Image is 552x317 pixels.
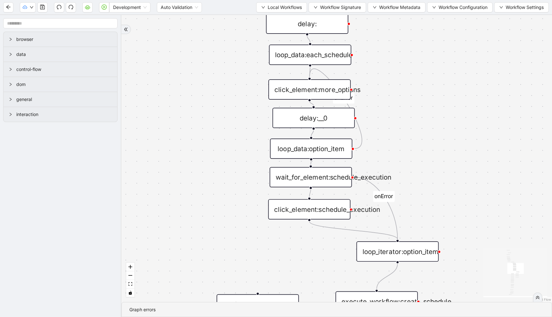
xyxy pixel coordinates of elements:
span: Development [113,3,147,12]
button: redo [66,2,76,12]
div: delay: [266,13,349,34]
div: wait_for_element:schedule_execution [270,167,352,188]
button: zoom in [126,263,134,271]
span: save [40,4,45,10]
g: Edge from delay: to loop_data:each_schedule [307,36,310,43]
div: Graph errors [129,306,544,313]
a: React Flow attribution [534,298,551,301]
span: Local Workflows [268,4,302,11]
span: down [499,5,503,9]
div: click_element:more_options [268,79,351,100]
span: arrow-left [6,4,11,10]
div: execute_workflow:create_schedule [335,291,418,312]
span: down [261,5,265,9]
button: undo [54,2,64,12]
button: arrow-left [3,2,13,12]
span: double-right [124,27,128,32]
button: play-circle [99,2,109,12]
span: dom [16,81,112,88]
div: control-flow [4,62,117,77]
span: right [9,52,12,56]
span: right [9,112,12,116]
g: Edge from click_element:schedule_execution to loop_iterator:option_item [309,221,397,239]
span: right [9,67,12,71]
div: loop_data:option_item [270,138,352,159]
span: cloud-upload [23,5,27,10]
span: Workflow Settings [506,4,544,11]
button: save [37,2,48,12]
button: downLocal Workflows [256,2,307,12]
button: downWorkflow Metadata [368,2,425,12]
button: downWorkflow Signature [309,2,366,12]
div: delay:__0 [272,108,355,128]
button: downWorkflow Settings [494,2,549,12]
button: cloud-server [82,2,93,12]
span: undo [57,4,62,10]
div: click_element:day [217,294,299,315]
div: data [4,47,117,62]
span: cloud-server [85,4,90,10]
div: interaction [4,107,117,122]
span: data [16,51,112,58]
div: browser [4,32,117,47]
span: right [9,97,12,101]
g: Edge from wait_for_element:schedule_execution to click_element:schedule_execution [309,189,310,197]
div: loop_iterator:option_item [356,241,439,262]
button: cloud-uploaddown [20,2,36,12]
span: down [432,5,436,9]
g: Edge from loop_iterator:option_item to execute_workflow:create_schedule [377,264,397,289]
g: Edge from delay:__0 to loop_data:option_item [311,130,314,136]
button: zoom out [126,271,134,280]
span: Workflow Metadata [379,4,420,11]
span: right [9,37,12,41]
div: general [4,92,117,107]
div: dom [4,77,117,92]
g: Edge from click_element:more_options to delay:__0 [310,102,314,106]
div: click_element:schedule_execution [268,199,351,220]
span: Auto Validation [161,3,198,12]
span: down [373,5,377,9]
span: play-circle [102,4,107,10]
button: fit view [126,280,134,289]
span: Workflow Configuration [439,4,487,11]
span: down [30,5,34,9]
span: general [16,96,112,103]
div: loop_data:each_schedule [269,45,351,65]
span: double-right [535,295,540,300]
span: Workflow Signature [320,4,361,11]
span: redo [68,4,73,10]
g: Edge from loop_data:option_item to click_element:more_options [310,69,362,149]
span: control-flow [16,66,112,73]
span: browser [16,36,112,43]
span: interaction [16,111,112,118]
button: downWorkflow Configuration [427,2,493,12]
span: down [314,5,318,9]
button: toggle interactivity [126,289,134,297]
span: right [9,82,12,86]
